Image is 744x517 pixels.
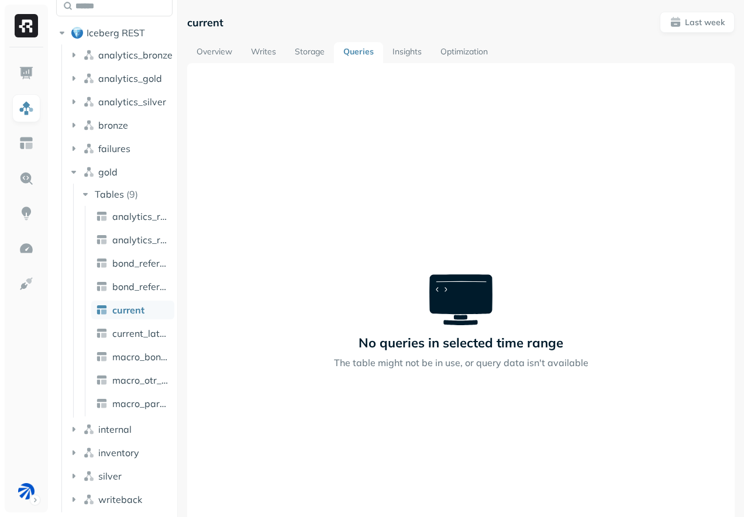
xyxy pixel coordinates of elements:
span: analytics_rates_swap_zenith [112,234,170,246]
p: The table might not be in use, or query data isn't available [334,356,588,370]
span: macro_bond_analytics_latest [112,351,170,363]
button: failures [68,139,173,158]
img: Asset Explorer [19,136,34,151]
img: table [96,374,108,386]
img: table [96,398,108,409]
span: analytics_bronze [98,49,173,61]
button: internal [68,420,173,439]
img: namespace [83,166,95,178]
img: BAM [18,483,35,499]
a: analytics_rates_swap_zenith [91,230,174,249]
button: analytics_bronze [68,46,173,64]
img: namespace [83,49,95,61]
span: Tables [95,188,124,200]
a: bond_reference_data_latest [91,277,174,296]
img: namespace [83,96,95,108]
a: bond_reference_data [91,254,174,273]
img: namespace [83,423,95,435]
a: Storage [285,42,334,63]
button: gold [68,163,173,181]
span: bond_reference_data [112,257,170,269]
span: inventory [98,447,139,459]
img: namespace [83,494,95,505]
img: Ryft [15,14,38,37]
img: root [71,27,83,39]
button: Tables(9) [80,185,174,204]
img: namespace [83,73,95,84]
button: Iceberg REST [56,23,173,42]
img: Insights [19,206,34,221]
button: Last week [660,12,735,33]
span: analytics_rates_swap [112,211,170,222]
span: bronze [98,119,128,131]
img: table [96,211,108,222]
p: ( 9 ) [126,188,138,200]
img: table [96,234,108,246]
img: Assets [19,101,34,116]
button: analytics_gold [68,69,173,88]
span: macro_otr_bond_analytics_latest [112,374,170,386]
img: table [96,304,108,316]
a: Optimization [431,42,497,63]
p: Last week [685,17,725,28]
p: No queries in selected time range [359,335,563,351]
img: table [96,281,108,292]
button: bronze [68,116,173,135]
span: bond_reference_data_latest [112,281,170,292]
a: analytics_rates_swap [91,207,174,226]
a: macro_bond_analytics_latest [91,347,174,366]
span: failures [98,143,130,154]
a: current [91,301,174,319]
span: Iceberg REST [87,27,145,39]
img: table [96,328,108,339]
a: current_latest [91,324,174,343]
a: Queries [334,42,383,63]
button: writeback [68,490,173,509]
span: writeback [98,494,142,505]
a: Insights [383,42,431,63]
img: Integrations [19,276,34,291]
span: current_latest [112,328,170,339]
a: Writes [242,42,285,63]
a: macro_par_bond_analytics_latest [91,394,174,413]
span: analytics_gold [98,73,162,84]
img: table [96,351,108,363]
img: namespace [83,470,95,482]
a: macro_otr_bond_analytics_latest [91,371,174,390]
button: inventory [68,443,173,462]
img: namespace [83,119,95,131]
span: analytics_silver [98,96,166,108]
img: Dashboard [19,66,34,81]
button: silver [68,467,173,485]
img: namespace [83,447,95,459]
img: Optimization [19,241,34,256]
span: internal [98,423,132,435]
span: current [112,304,144,316]
span: silver [98,470,122,482]
img: table [96,257,108,269]
span: gold [98,166,118,178]
img: Query Explorer [19,171,34,186]
a: Overview [187,42,242,63]
span: macro_par_bond_analytics_latest [112,398,170,409]
img: namespace [83,143,95,154]
p: current [187,16,223,29]
button: analytics_silver [68,92,173,111]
